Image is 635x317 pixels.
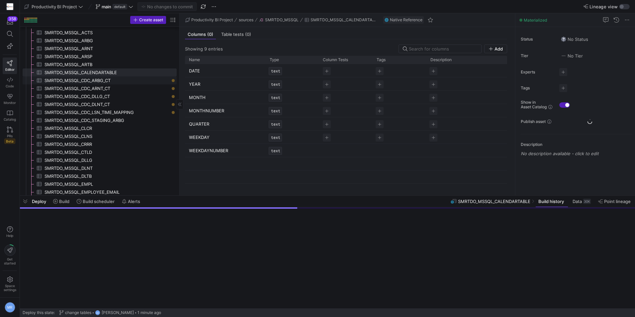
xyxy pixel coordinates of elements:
span: 1 minute ago [137,310,161,315]
button: SMRTDO_MSSQL_CALENDARTABLE [303,16,379,24]
a: SMRTDO_MSSQL_DLNT​​​​​​​​​ [23,164,177,172]
a: SMRTDO_MSSQL_ARBG​​​​​​​​​ [23,37,177,45]
button: Build [50,196,72,207]
a: Code [3,74,17,91]
img: undefined [385,18,389,22]
div: Press SPACE to select this row. [23,156,177,164]
span: TEXT [271,109,280,113]
span: TEXT [271,135,280,140]
span: TEXT [271,82,280,87]
span: Add [495,46,503,52]
span: Status [521,37,554,42]
span: SMRTDO_MSSQL_CRRR​​​​​​​​​ [45,141,169,148]
span: TEXT [271,69,280,73]
a: SMRTDO_MSSQL_ARSP​​​​​​​​​ [23,53,177,60]
span: SMRTDO_MSSQL_EMPL​​​​​​​​​ [45,180,169,188]
img: No status [561,37,566,42]
span: Publish asset [521,119,546,124]
span: Tier [521,53,554,58]
p: Description [521,142,632,147]
span: SMRTDO_MSSQL_EMPLOYEE_EMAIL​​​​​​​​​ [45,188,169,196]
div: Press SPACE to select this row. [23,124,177,132]
a: SMRTDO_MSSQL_ACTS​​​​​​​​​ [23,29,177,37]
span: Show in Asset Catalog [521,100,547,109]
a: SMRTDO_MSSQL_CALENDARTABLE​​​​​​​​​ [23,68,177,76]
p: WEEKDAYNUMBER [189,144,262,157]
div: Press SPACE to select this row. [23,140,177,148]
a: https://storage.googleapis.com/y42-prod-data-exchange/images/6On40cC7BTNLwgzZ6Z6KvpMAPxzV1NWE9CLY... [3,1,17,12]
img: https://storage.googleapis.com/y42-prod-data-exchange/images/6On40cC7BTNLwgzZ6Z6KvpMAPxzV1NWE9CLY... [7,3,13,10]
div: Press SPACE to select this row. [185,64,507,77]
button: Productivity BI Project [184,16,234,24]
span: Column Tests [323,57,348,62]
span: default [113,4,127,9]
span: SMRTDO_MSSQL_CDC_LSN_TIME_MAPPING​​​​​​​​​ [45,109,169,116]
div: MR [5,302,15,313]
button: change tablesMR[PERSON_NAME]1 minute ago [57,308,163,317]
span: Experts [521,70,554,74]
div: Press SPACE to select this row. [23,148,177,156]
div: Press SPACE to select this row. [23,60,177,68]
span: Create asset [139,18,163,22]
span: SMRTDO_MSSQL_ACTS​​​​​​​​​ [45,29,169,37]
div: Press SPACE to select this row. [23,132,177,140]
span: sources [239,18,253,22]
button: No tierNo Tier [559,52,585,60]
a: SMRTDO_MSSQL_CDC_LSN_TIME_MAPPING​​​​​​​​​ [23,108,177,116]
button: Help [3,223,17,241]
span: SMRTDO_MSSQL_CALENDARTABLE [311,18,378,22]
p: WEEKDAY [189,131,262,143]
div: Press SPACE to select this row. [185,170,507,184]
span: No Tier [561,53,583,58]
p: QUARTER [189,118,262,130]
div: Showing 9 entries [185,46,223,52]
span: Lineage view [590,4,618,9]
span: (0) [207,32,213,37]
span: Monitor [4,101,16,105]
button: 358 [3,16,17,28]
span: SMRTDO_MSSQL [265,18,299,22]
div: Press SPACE to select this row. [23,92,177,100]
a: SMRTDO_MSSQL_DLTB​​​​​​​​​ [23,172,177,180]
span: Alerts [128,199,140,204]
span: PRs [7,134,13,138]
span: change tables [65,310,91,315]
div: Press SPACE to select this row. [185,117,507,131]
span: Description [430,57,452,62]
span: Build scheduler [83,199,115,204]
p: MONTHNUMBER [189,104,262,117]
p: DATE [189,64,262,77]
span: Deploy this state: [23,310,55,315]
div: Press SPACE to select this row. [185,131,507,144]
span: Code [6,84,14,88]
span: Catalog [4,117,16,121]
span: SMRTDO_MSSQL_DLLG​​​​​​​​​ [45,157,169,164]
div: Press SPACE to select this row. [23,37,177,45]
div: Press SPACE to select this row. [185,104,507,117]
button: MR [3,300,17,314]
button: Getstarted [3,242,17,268]
button: SMRTDO_MSSQL [257,16,300,24]
span: Productivity BI Project [191,18,233,22]
a: SMRTDO_MSSQL_CDC_ARBG_CT​​​​​​​​​ [23,76,177,84]
a: SMRTDO_MSSQL_CTLD​​​​​​​​​ [23,148,177,156]
img: No tier [561,53,566,58]
div: Press SPACE to select this row. [23,108,177,116]
a: SMRTDO_MSSQL_EMPL​​​​​​​​​ [23,180,177,188]
span: SMRTDO_MSSQL_CDC_ARNT_CT​​​​​​​​​ [45,85,169,92]
div: Press SPACE to select this row. [185,157,507,170]
span: Build [59,199,69,204]
span: Point lineage [604,199,631,204]
p: MONTH [189,91,262,103]
p: YEAR [189,78,262,90]
span: Columns [188,32,213,37]
a: SMRTDO_MSSQL_CLNS​​​​​​​​​ [23,132,177,140]
span: SMRTDO_MSSQL_CALENDARTABLE [458,199,530,204]
div: Press SPACE to select this row. [23,76,177,84]
a: Editor [3,57,17,74]
span: Help [6,234,14,238]
button: Point lineage [595,196,634,207]
button: Build history [535,196,568,207]
a: SMRTDO_MSSQL_CDC_STAGING_ARBG​​​​​​​​​ [23,116,177,124]
div: Press SPACE to select this row. [23,45,177,53]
